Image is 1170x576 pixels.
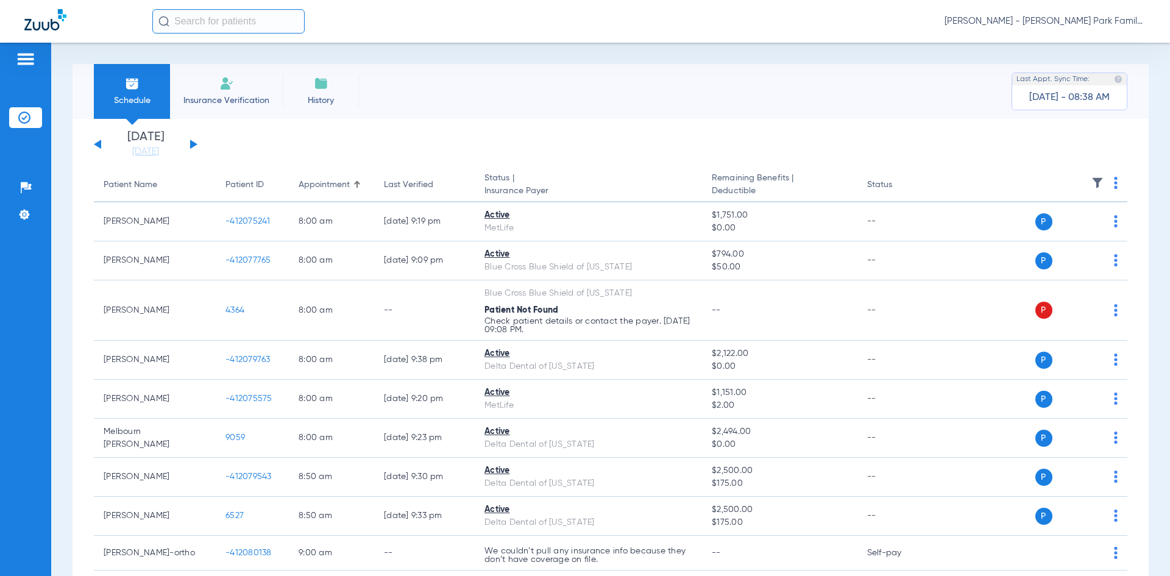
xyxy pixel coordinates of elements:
[484,209,692,222] div: Active
[857,497,940,536] td: --
[225,394,272,403] span: -412075575
[484,347,692,360] div: Active
[109,146,182,158] a: [DATE]
[712,516,847,529] span: $175.00
[289,458,374,497] td: 8:50 AM
[712,347,847,360] span: $2,122.00
[484,261,692,274] div: Blue Cross Blue Shield of [US_STATE]
[384,179,433,191] div: Last Verified
[225,511,244,520] span: 6527
[289,280,374,341] td: 8:00 AM
[314,76,328,91] img: History
[1114,354,1118,366] img: group-dot-blue.svg
[712,261,847,274] span: $50.00
[475,168,702,202] th: Status |
[484,425,692,438] div: Active
[712,399,847,412] span: $2.00
[484,516,692,529] div: Delta Dental of [US_STATE]
[125,76,140,91] img: Schedule
[712,360,847,373] span: $0.00
[374,380,475,419] td: [DATE] 9:20 PM
[712,477,847,490] span: $175.00
[1114,393,1118,405] img: group-dot-blue.svg
[1114,471,1118,483] img: group-dot-blue.svg
[484,287,692,300] div: Blue Cross Blue Shield of [US_STATE]
[374,536,475,571] td: --
[712,185,847,197] span: Deductible
[945,15,1146,27] span: [PERSON_NAME] - [PERSON_NAME] Park Family Dentistry
[152,9,305,34] input: Search for patients
[857,380,940,419] td: --
[484,464,692,477] div: Active
[857,280,940,341] td: --
[16,52,35,66] img: hamburger-icon
[484,317,692,334] p: Check patient details or contact the payer. [DATE] 09:08 PM.
[1035,252,1052,269] span: P
[712,503,847,516] span: $2,500.00
[94,536,216,571] td: [PERSON_NAME]-ortho
[712,222,847,235] span: $0.00
[1114,304,1118,316] img: group-dot-blue.svg
[1035,430,1052,447] span: P
[484,222,692,235] div: MetLife
[94,241,216,280] td: [PERSON_NAME]
[225,355,271,364] span: -412079763
[219,76,234,91] img: Manual Insurance Verification
[225,179,264,191] div: Patient ID
[857,341,940,380] td: --
[712,306,721,315] span: --
[1114,75,1122,84] img: last sync help info
[374,497,475,536] td: [DATE] 9:33 PM
[1114,177,1118,189] img: group-dot-blue.svg
[225,256,271,265] span: -412077765
[484,399,692,412] div: MetLife
[158,16,169,27] img: Search Icon
[1114,215,1118,227] img: group-dot-blue.svg
[225,179,279,191] div: Patient ID
[712,209,847,222] span: $1,751.00
[289,341,374,380] td: 8:00 AM
[94,419,216,458] td: Melbourn [PERSON_NAME]
[857,536,940,571] td: Self-pay
[225,217,271,226] span: -412075241
[289,536,374,571] td: 9:00 AM
[857,168,940,202] th: Status
[225,472,272,481] span: -412079543
[299,179,364,191] div: Appointment
[289,202,374,241] td: 8:00 AM
[484,386,692,399] div: Active
[289,241,374,280] td: 8:00 AM
[109,131,182,158] li: [DATE]
[225,433,245,442] span: 9059
[1029,91,1110,104] span: [DATE] - 08:38 AM
[702,168,857,202] th: Remaining Benefits |
[103,94,161,107] span: Schedule
[289,497,374,536] td: 8:50 AM
[94,458,216,497] td: [PERSON_NAME]
[857,419,940,458] td: --
[857,241,940,280] td: --
[484,438,692,451] div: Delta Dental of [US_STATE]
[374,341,475,380] td: [DATE] 9:38 PM
[484,360,692,373] div: Delta Dental of [US_STATE]
[374,280,475,341] td: --
[292,94,350,107] span: History
[104,179,206,191] div: Patient Name
[1091,177,1104,189] img: filter.svg
[712,248,847,261] span: $794.00
[1035,352,1052,369] span: P
[1114,254,1118,266] img: group-dot-blue.svg
[1035,508,1052,525] span: P
[484,503,692,516] div: Active
[1016,73,1090,85] span: Last Appt. Sync Time:
[179,94,274,107] span: Insurance Verification
[857,458,940,497] td: --
[1035,391,1052,408] span: P
[484,547,692,564] p: We couldn’t pull any insurance info because they don’t have coverage on file.
[299,179,350,191] div: Appointment
[712,386,847,399] span: $1,151.00
[712,464,847,477] span: $2,500.00
[1114,432,1118,444] img: group-dot-blue.svg
[374,419,475,458] td: [DATE] 9:23 PM
[94,202,216,241] td: [PERSON_NAME]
